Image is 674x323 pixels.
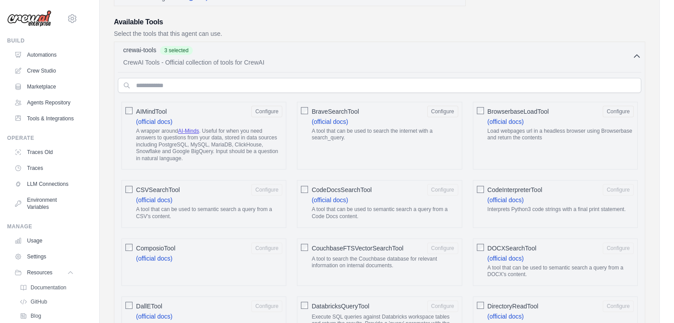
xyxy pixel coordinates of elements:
button: DatabricksQueryTool Execute SQL queries against Databricks workspace tables and return the result... [427,300,458,312]
span: BraveSearchTool [312,107,359,116]
button: DOCXSearchTool (official docs) A tool that can be used to semantic search a query from a DOCX's c... [603,242,634,254]
span: DirectoryReadTool [487,302,538,311]
span: CSVSearchTool [136,185,180,194]
span: DatabricksQueryTool [312,302,369,311]
a: Traces [11,161,78,175]
h3: Available Tools [114,17,645,27]
span: ComposioTool [136,244,175,253]
p: CrewAI Tools - Official collection of tools for CrewAI [123,58,632,67]
span: Blog [31,312,41,319]
img: Logo [7,10,51,27]
button: CodeDocsSearchTool (official docs) A tool that can be used to semantic search a query from a Code... [427,184,458,196]
button: DirectoryReadTool (official docs) A tool that can be used to recursively list a directory's content. [603,300,634,312]
p: Interprets Python3 code strings with a final print statement. [487,206,634,213]
span: GitHub [31,298,47,305]
button: Resources [11,265,78,280]
span: BrowserbaseLoadTool [487,107,549,116]
a: GitHub [16,296,78,308]
button: CSVSearchTool (official docs) A tool that can be used to semantic search a query from a CSV's con... [251,184,282,196]
button: BraveSearchTool (official docs) A tool that can be used to search the internet with a search_query. [427,106,458,117]
button: CodeInterpreterTool (official docs) Interprets Python3 code strings with a final print statement. [603,184,634,196]
a: Usage [11,234,78,248]
span: CodeInterpreterTool [487,185,542,194]
a: Automations [11,48,78,62]
span: DallETool [136,302,162,311]
p: A tool that can be used to search the internet with a search_query. [312,128,458,142]
a: Marketplace [11,80,78,94]
button: crewai-tools 3 selected CrewAI Tools - Official collection of tools for CrewAI [118,46,641,67]
a: Crew Studio [11,64,78,78]
button: CouchbaseFTSVectorSearchTool A tool to search the Couchbase database for relevant information on ... [427,242,458,254]
span: CouchbaseFTSVectorSearchTool [312,244,403,253]
a: Settings [11,250,78,264]
div: Operate [7,135,78,142]
p: A wrapper around . Useful for when you need answers to questions from your data, stored in data s... [136,128,282,162]
a: (official docs) [487,118,524,125]
a: AI-Minds [178,128,199,134]
span: CodeDocsSearchTool [312,185,371,194]
a: Blog [16,310,78,322]
p: Load webpages url in a headless browser using Browserbase and return the contents [487,128,634,142]
a: (official docs) [487,255,524,262]
a: (official docs) [136,313,172,320]
span: 3 selected [160,46,193,55]
a: (official docs) [136,255,172,262]
p: crewai-tools [123,46,156,54]
a: (official docs) [487,196,524,204]
a: Documentation [16,281,78,294]
a: (official docs) [487,313,524,320]
p: A tool to search the Couchbase database for relevant information on internal documents. [312,256,458,269]
button: DallETool (official docs) Generates images using OpenAI's Dall-E model. [251,300,282,312]
div: Manage [7,223,78,230]
p: Select the tools that this agent can use. [114,29,645,38]
div: Build [7,37,78,44]
a: Tools & Integrations [11,112,78,126]
span: Resources [27,269,52,276]
a: Agents Repository [11,96,78,110]
span: DOCXSearchTool [487,244,537,253]
a: LLM Connections [11,177,78,191]
a: (official docs) [312,196,348,204]
p: A tool that can be used to semantic search a query from a DOCX's content. [487,265,634,278]
button: BrowserbaseLoadTool (official docs) Load webpages url in a headless browser using Browserbase and... [603,106,634,117]
a: (official docs) [136,196,172,204]
a: Traces Old [11,145,78,159]
button: AIMindTool (official docs) A wrapper aroundAI-Minds. Useful for when you need answers to question... [251,106,282,117]
p: A tool that can be used to semantic search a query from a Code Docs content. [312,206,458,220]
button: ComposioTool (official docs) [251,242,282,254]
p: A tool that can be used to semantic search a query from a CSV's content. [136,206,282,220]
a: Environment Variables [11,193,78,214]
a: (official docs) [136,118,172,125]
span: AIMindTool [136,107,167,116]
span: Documentation [31,284,66,291]
a: (official docs) [312,118,348,125]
